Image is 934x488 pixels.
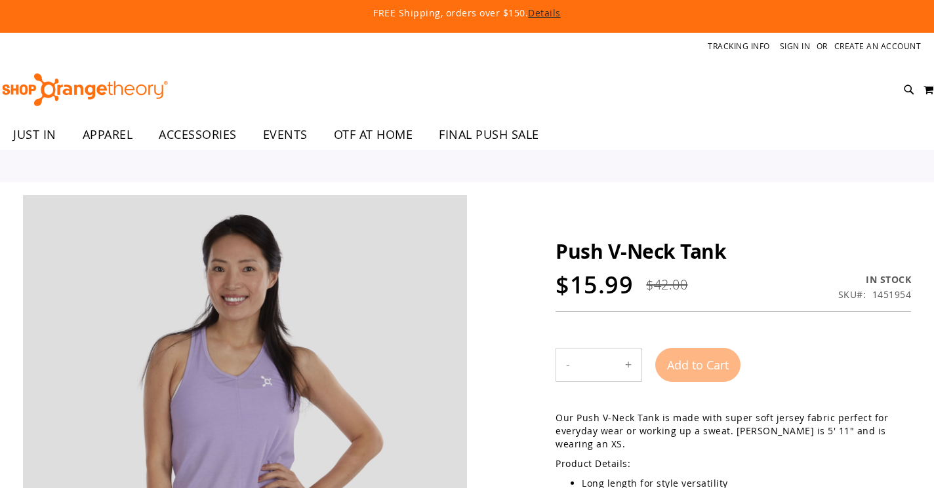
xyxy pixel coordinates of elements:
[528,7,561,19] a: Details
[872,288,912,301] div: 1451954
[263,120,308,149] span: EVENTS
[70,120,146,150] a: APPAREL
[556,238,726,265] span: Push V-Neck Tank
[250,120,321,150] a: EVENTS
[73,7,861,20] p: FREE Shipping, orders over $150.
[708,41,770,52] a: Tracking Info
[146,120,250,150] a: ACCESSORIES
[439,120,539,149] span: FINAL PUSH SALE
[556,348,580,381] button: Decrease product quantity
[159,120,237,149] span: ACCESSORIES
[83,120,133,149] span: APPAREL
[615,348,641,381] button: Increase product quantity
[838,273,912,286] div: In stock
[556,411,911,451] p: Our Push V-Neck Tank is made with super soft jersey fabric perfect for everyday wear or working u...
[838,273,912,286] div: Availability
[556,457,911,470] p: Product Details:
[834,41,922,52] a: Create an Account
[780,41,811,52] a: Sign In
[321,120,426,150] a: OTF AT HOME
[426,120,552,149] a: FINAL PUSH SALE
[646,276,687,293] span: $42.00
[334,120,413,149] span: OTF AT HOME
[580,349,615,381] input: Product quantity
[556,269,633,301] span: $15.99
[838,288,866,301] strong: SKU
[13,120,56,149] span: JUST IN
